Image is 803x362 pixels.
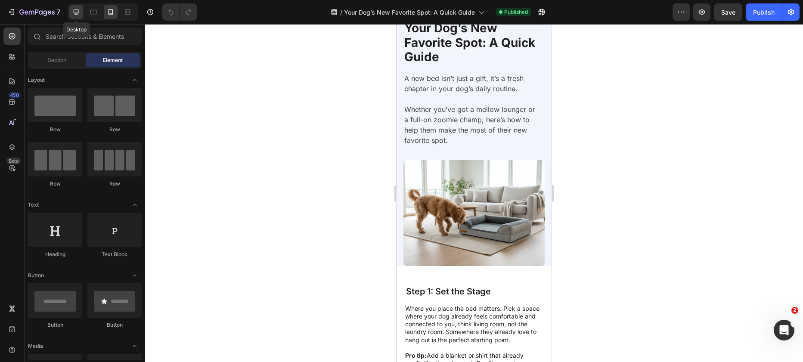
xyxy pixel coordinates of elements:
button: 7 [3,3,64,21]
p: A new bed isn’t just a gift, it’s a fresh chapter in your dog’s daily routine. [8,49,139,70]
span: Element [103,56,123,64]
button: Publish [746,3,782,21]
div: Row [87,126,142,133]
input: Search Sections & Elements [28,28,142,45]
button: Save [714,3,742,21]
div: Button [28,321,82,329]
img: Alt Image [7,136,148,242]
div: Row [28,126,82,133]
div: Heading [28,251,82,258]
div: Row [28,180,82,188]
span: Layout [28,76,45,84]
iframe: Design area [397,24,552,362]
div: Button [87,321,142,329]
p: 7 [56,7,60,17]
div: Publish [753,8,775,17]
span: / [340,8,342,17]
div: Text Block [87,251,142,258]
p: Add a blanket or shirt that already smells like them (or you). Familiar scents go a long way in h... [9,328,146,359]
span: Media [28,342,43,350]
div: Undo/Redo [162,3,197,21]
span: Section [48,56,66,64]
div: Beta [6,158,21,164]
p: Whether you’ve got a mellow lounger or a full-on zoomie champ, here’s how to help them make the m... [8,80,139,121]
span: Button [28,272,44,279]
p: Where you place the bed matters. Pick a space where your dog already feels comfortable and connec... [9,281,146,320]
span: Toggle open [128,198,142,212]
span: Toggle open [128,269,142,282]
strong: Pro tip: [9,328,30,335]
span: Text [28,201,39,209]
span: Save [721,9,735,16]
span: Toggle open [128,73,142,87]
span: Toggle open [128,339,142,353]
span: 2 [791,307,798,314]
span: Published [504,8,528,16]
div: Row [87,180,142,188]
div: 450 [8,92,21,99]
h2: Step 1: Set the Stage [9,261,146,274]
span: Your Dog’s New Favorite Spot: A Quick Guide [344,8,475,17]
iframe: Intercom live chat [774,320,794,340]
